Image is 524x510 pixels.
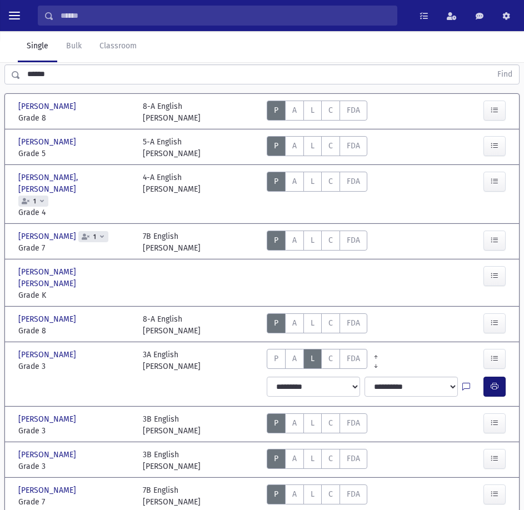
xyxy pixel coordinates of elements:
[267,172,367,218] div: AttTypes
[274,418,278,428] span: P
[347,489,360,499] span: FDA
[91,233,98,241] span: 1
[18,148,132,159] span: Grade 5
[18,349,78,361] span: [PERSON_NAME]
[143,413,201,437] div: 3B English [PERSON_NAME]
[292,106,297,115] span: A
[143,136,201,159] div: 5-A English [PERSON_NAME]
[328,141,333,151] span: C
[274,454,278,463] span: P
[18,101,78,112] span: [PERSON_NAME]
[292,236,297,245] span: A
[328,354,333,363] span: C
[18,207,132,218] span: Grade 4
[347,318,360,328] span: FDA
[311,106,315,115] span: L
[267,231,367,254] div: AttTypes
[347,177,360,186] span: FDA
[311,141,315,151] span: L
[311,454,315,463] span: L
[143,313,201,337] div: 8-A English [PERSON_NAME]
[328,318,333,328] span: C
[311,354,315,363] span: L
[18,136,78,148] span: [PERSON_NAME]
[18,231,78,242] span: [PERSON_NAME]
[18,449,78,461] span: [PERSON_NAME]
[18,413,78,425] span: [PERSON_NAME]
[292,354,297,363] span: A
[347,454,360,463] span: FDA
[31,198,38,205] span: 1
[4,6,24,26] button: toggle menu
[267,136,367,159] div: AttTypes
[18,31,57,62] a: Single
[143,449,201,472] div: 3B English [PERSON_NAME]
[143,101,201,124] div: 8-A English [PERSON_NAME]
[274,177,278,186] span: P
[311,418,315,428] span: L
[311,177,315,186] span: L
[18,496,132,508] span: Grade 7
[347,236,360,245] span: FDA
[54,6,397,26] input: Search
[311,236,315,245] span: L
[18,313,78,325] span: [PERSON_NAME]
[267,349,367,372] div: AttTypes
[143,484,201,508] div: 7B English [PERSON_NAME]
[18,325,132,337] span: Grade 8
[267,101,367,124] div: AttTypes
[18,461,132,472] span: Grade 3
[292,177,297,186] span: A
[18,289,132,301] span: Grade K
[18,361,132,372] span: Grade 3
[267,413,367,437] div: AttTypes
[347,354,360,363] span: FDA
[292,318,297,328] span: A
[347,418,360,428] span: FDA
[57,31,91,62] a: Bulk
[328,236,333,245] span: C
[18,242,132,254] span: Grade 7
[91,31,146,62] a: Classroom
[328,177,333,186] span: C
[292,141,297,151] span: A
[274,354,278,363] span: P
[274,106,278,115] span: P
[18,172,132,195] span: [PERSON_NAME], [PERSON_NAME]
[274,141,278,151] span: P
[267,484,367,508] div: AttTypes
[18,266,132,289] span: [PERSON_NAME] [PERSON_NAME]
[491,65,519,84] button: Find
[18,112,132,124] span: Grade 8
[292,454,297,463] span: A
[328,106,333,115] span: C
[311,318,315,328] span: L
[328,418,333,428] span: C
[274,489,278,499] span: P
[143,231,201,254] div: 7B English [PERSON_NAME]
[292,418,297,428] span: A
[18,425,132,437] span: Grade 3
[347,106,360,115] span: FDA
[328,489,333,499] span: C
[328,454,333,463] span: C
[347,141,360,151] span: FDA
[274,236,278,245] span: P
[267,449,367,472] div: AttTypes
[143,349,201,372] div: 3A English [PERSON_NAME]
[267,313,367,337] div: AttTypes
[18,484,78,496] span: [PERSON_NAME]
[143,172,201,218] div: 4-A English [PERSON_NAME]
[274,318,278,328] span: P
